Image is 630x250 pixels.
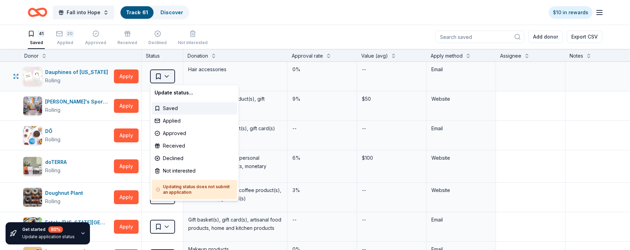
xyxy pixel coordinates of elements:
div: Approved [152,127,237,140]
div: Received [152,140,237,152]
div: Applied [152,115,237,127]
div: Declined [152,152,237,165]
h5: Updating status does not submit an application [156,184,233,195]
div: Saved [152,102,237,115]
div: Not interested [152,165,237,177]
div: Update status... [152,86,237,99]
